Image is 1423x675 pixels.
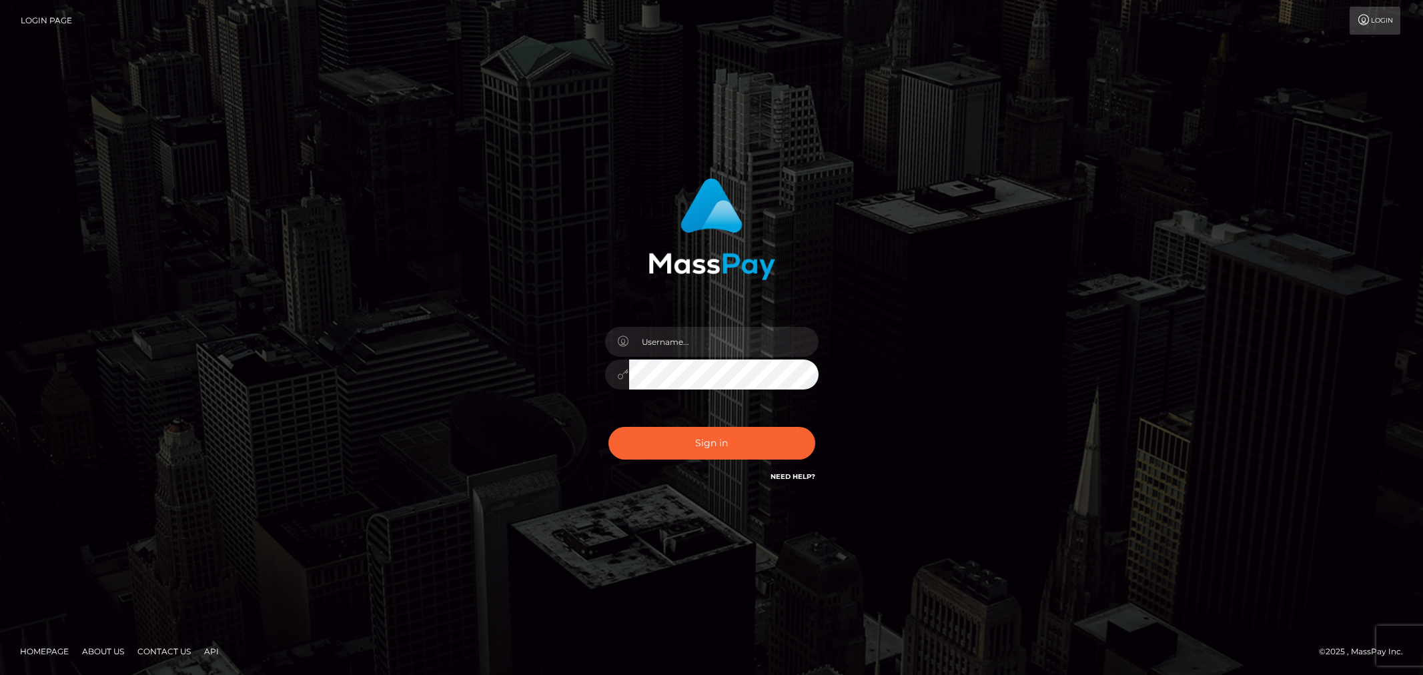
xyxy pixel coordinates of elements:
a: Login [1350,7,1400,35]
img: MassPay Login [648,178,775,280]
a: About Us [77,641,129,662]
a: Need Help? [771,472,815,481]
div: © 2025 , MassPay Inc. [1319,644,1413,659]
a: Login Page [21,7,72,35]
a: API [199,641,224,662]
button: Sign in [608,427,815,460]
a: Contact Us [132,641,196,662]
input: Username... [629,327,819,357]
a: Homepage [15,641,74,662]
